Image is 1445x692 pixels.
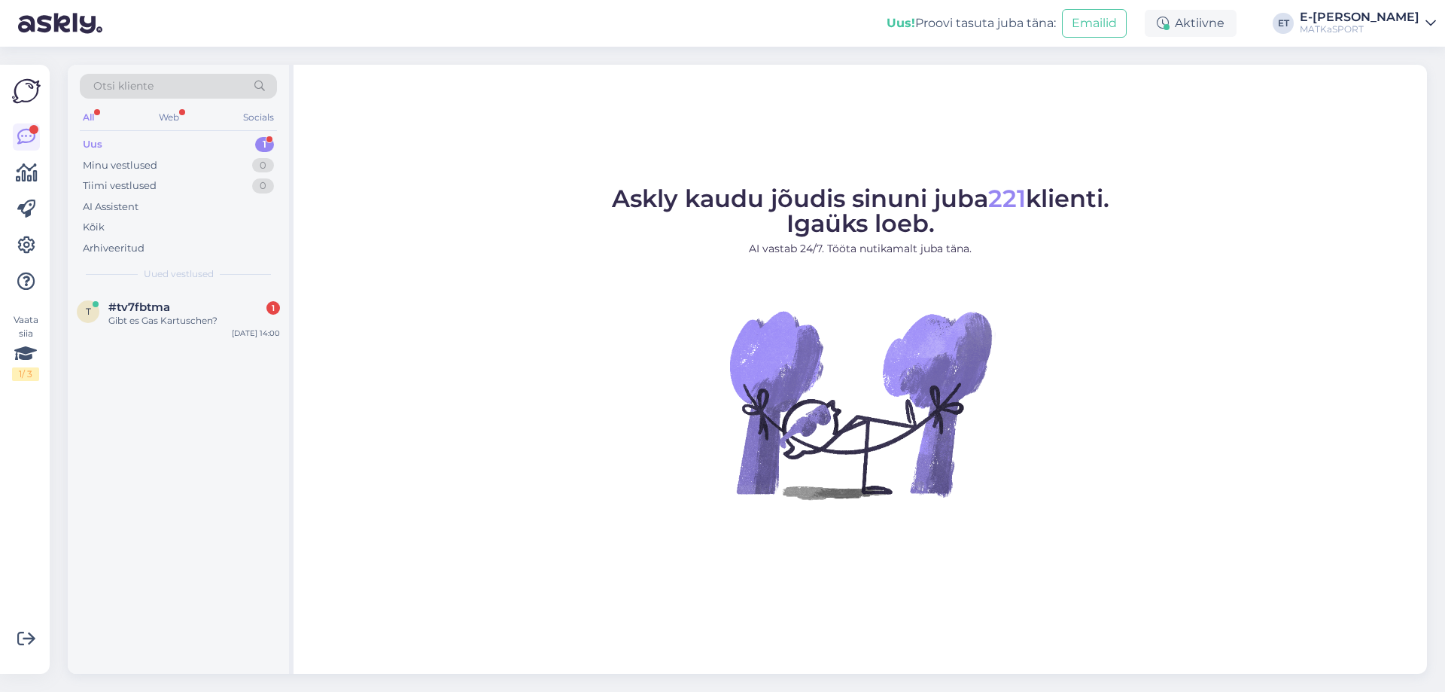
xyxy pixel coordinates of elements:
[988,184,1026,213] span: 221
[266,301,280,315] div: 1
[1300,23,1419,35] div: MATKaSPORT
[725,269,996,540] img: No Chat active
[93,78,154,94] span: Otsi kliente
[12,367,39,381] div: 1 / 3
[232,328,280,339] div: [DATE] 14:00
[887,14,1056,32] div: Proovi tasuta juba täna:
[86,306,91,317] span: t
[887,16,915,30] b: Uus!
[1145,10,1237,37] div: Aktiivne
[240,108,277,127] div: Socials
[83,241,144,256] div: Arhiveeritud
[1300,11,1436,35] a: E-[PERSON_NAME]MATKaSPORT
[83,178,157,194] div: Tiimi vestlused
[252,178,274,194] div: 0
[83,200,138,215] div: AI Assistent
[612,184,1109,238] span: Askly kaudu jõudis sinuni juba klienti. Igaüks loeb.
[83,158,157,173] div: Minu vestlused
[255,137,274,152] div: 1
[108,300,170,314] span: #tv7fbtma
[1273,13,1294,34] div: ET
[12,77,41,105] img: Askly Logo
[144,267,214,281] span: Uued vestlused
[1062,9,1127,38] button: Emailid
[83,220,105,235] div: Kõik
[108,314,280,328] div: Gibt es Gas Kartuschen?
[612,241,1109,257] p: AI vastab 24/7. Tööta nutikamalt juba täna.
[80,108,97,127] div: All
[252,158,274,173] div: 0
[12,313,39,381] div: Vaata siia
[83,137,102,152] div: Uus
[1300,11,1419,23] div: E-[PERSON_NAME]
[156,108,182,127] div: Web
